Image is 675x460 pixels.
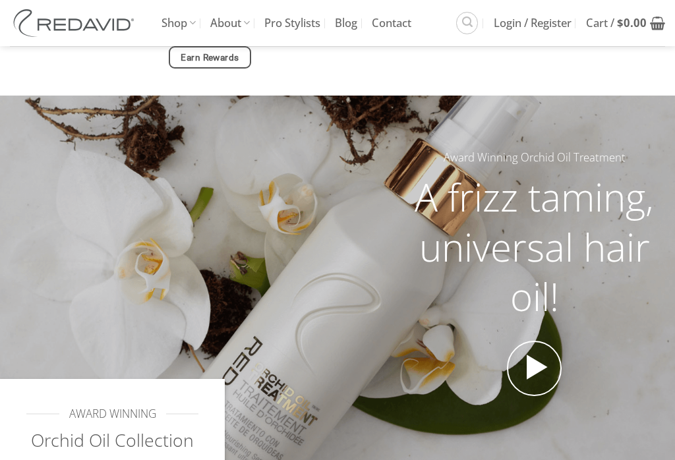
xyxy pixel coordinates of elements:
[26,429,198,452] h2: Orchid Oil Collection
[586,7,647,40] span: Cart /
[403,172,665,322] h2: A frizz taming, universal hair oil!
[181,51,239,65] span: Earn Rewards
[456,12,478,34] a: Search
[507,341,562,396] a: Open video in lightbox
[10,9,142,37] img: REDAVID Salon Products | United States
[403,149,665,167] h5: Award Winning Orchid Oil Treatment
[494,7,572,40] span: Login / Register
[617,15,624,30] span: $
[169,46,251,69] a: Earn Rewards
[617,15,647,30] bdi: 0.00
